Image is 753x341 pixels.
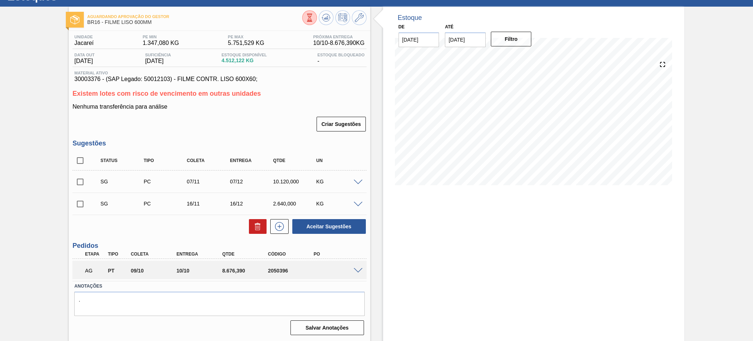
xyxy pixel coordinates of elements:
[228,201,276,207] div: 16/12/2025
[74,71,364,75] span: Material ativo
[175,252,226,257] div: Entrega
[74,292,364,316] textarea: .
[221,53,267,57] span: Estoque Disponível
[292,219,366,234] button: Aceitar Sugestões
[83,252,107,257] div: Etapa
[74,35,93,39] span: Unidade
[399,32,439,47] input: dd/mm/yyyy
[228,35,264,39] span: PE MAX
[245,219,267,234] div: Excluir Sugestões
[228,179,276,184] div: 07/12/2025
[72,242,366,250] h3: Pedidos
[143,40,179,46] span: 1.347,080 KG
[87,14,302,19] span: Aguardando Aprovação do Gestor
[142,201,190,207] div: Pedido de Compra
[185,179,233,184] div: 07/11/2025
[72,90,261,97] span: Existem lotes com risco de vencimento em outras unidades
[85,268,105,274] p: AG
[221,58,267,63] span: 4.512,122 KG
[70,15,79,24] img: Ícone
[185,158,233,163] div: Coleta
[335,10,350,25] button: Programar Estoque
[398,14,422,22] div: Estoque
[319,10,333,25] button: Atualizar Gráfico
[266,268,318,274] div: 2050396
[145,53,171,57] span: Suficiência
[106,252,130,257] div: Tipo
[74,58,94,64] span: [DATE]
[142,179,190,184] div: Pedido de Compra
[106,268,130,274] div: Pedido de Transferência
[129,252,181,257] div: Coleta
[317,53,364,57] span: Estoque Bloqueado
[445,24,453,29] label: Até
[143,35,179,39] span: PE MIN
[317,117,365,131] button: Criar Sugestões
[185,201,233,207] div: 16/11/2025
[72,140,366,147] h3: Sugestões
[317,116,366,132] div: Criar Sugestões
[491,32,532,46] button: Filtro
[352,10,367,25] button: Ir ao Master Data / Geral
[228,158,276,163] div: Entrega
[271,201,320,207] div: 2.640,000
[302,10,317,25] button: Visão Geral dos Estoques
[313,40,365,46] span: 10/10 - 8.676,390 KG
[314,201,363,207] div: KG
[74,76,364,82] span: 30003376 - (SAP Legado: 50012103) - FILME CONTR. LISO 600X60;
[228,40,264,46] span: 5.751,529 KG
[145,58,171,64] span: [DATE]
[83,263,107,279] div: Aguardando Aprovação do Gestor
[129,268,181,274] div: 09/10/2025
[74,281,364,292] label: Anotações
[290,320,364,335] button: Salvar Anotações
[72,103,366,110] p: Nenhuma transferência para análise
[266,252,318,257] div: Código
[399,24,405,29] label: De
[312,252,363,257] div: PO
[142,158,190,163] div: Tipo
[271,179,320,184] div: 10.120,000
[99,201,147,207] div: Sugestão Criada
[315,53,366,64] div: -
[220,252,272,257] div: Qtde
[74,40,93,46] span: Jacareí
[445,32,486,47] input: dd/mm/yyyy
[271,158,320,163] div: Qtde
[220,268,272,274] div: 8.676,390
[99,158,147,163] div: Status
[267,219,289,234] div: Nova sugestão
[175,268,226,274] div: 10/10/2025
[87,20,302,25] span: BR16 - FILME LISO 600MM
[314,179,363,184] div: KG
[314,158,363,163] div: UN
[289,218,367,235] div: Aceitar Sugestões
[313,35,365,39] span: Próxima Entrega
[99,179,147,184] div: Sugestão Criada
[74,53,94,57] span: Data out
